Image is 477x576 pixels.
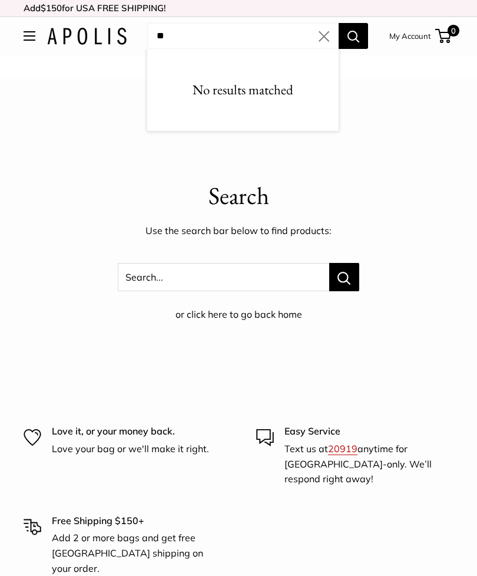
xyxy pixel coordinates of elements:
[147,23,339,49] input: Search...
[389,29,431,43] a: My Account
[147,78,339,101] p: No results matched
[284,442,442,487] p: Text us at anytime for [GEOGRAPHIC_DATA]-only. We’ll respond right away!
[436,29,451,43] a: 0
[52,514,209,529] p: Free Shipping $150+
[24,179,453,213] p: Search
[24,31,35,41] button: Open menu
[52,424,209,439] p: Love it, or your money back.
[448,25,459,37] span: 0
[328,443,357,455] a: 20919
[339,23,368,49] button: Search
[24,222,453,240] p: Use the search bar below to find products:
[329,263,359,291] button: Search...
[284,424,442,439] p: Easy Service
[41,2,62,14] span: $150
[52,442,209,457] p: Love your bag or we'll make it right.
[47,28,127,45] img: Apolis
[52,531,209,576] p: Add 2 or more bags and get free [GEOGRAPHIC_DATA] shipping on your order.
